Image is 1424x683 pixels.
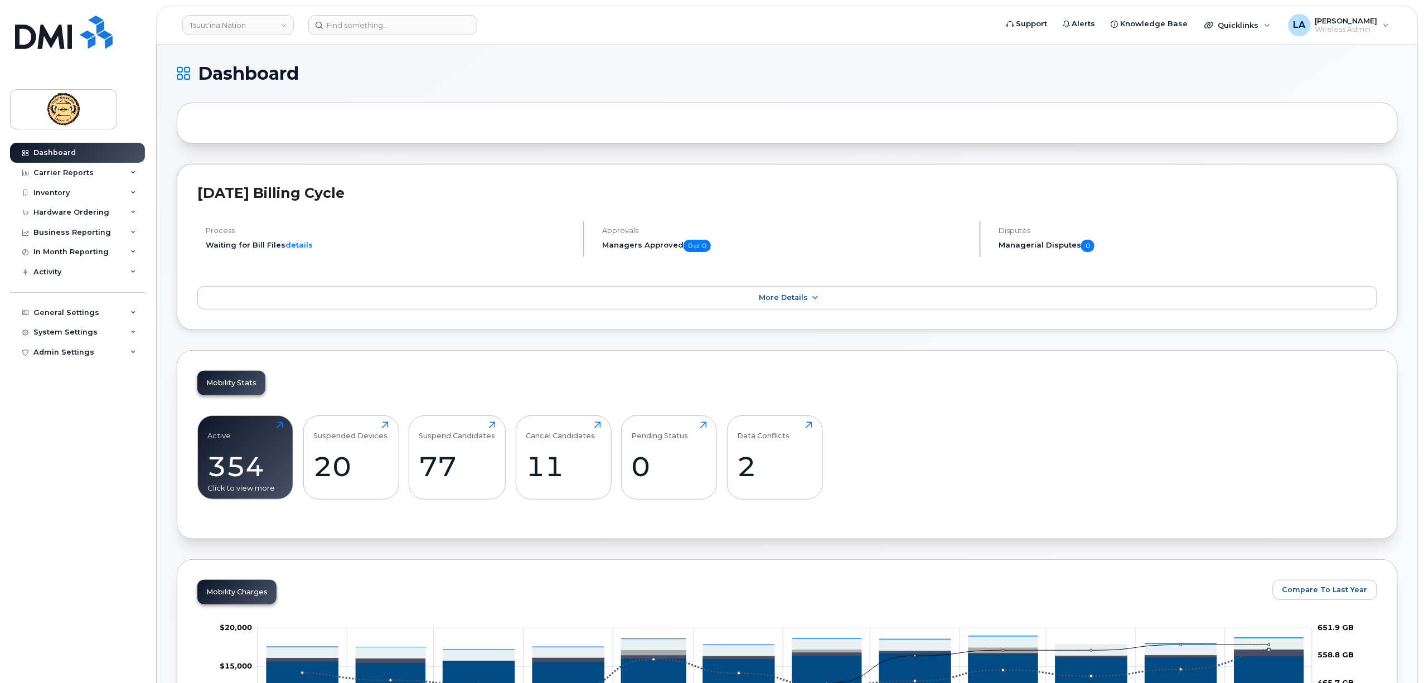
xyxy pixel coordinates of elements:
div: Cancel Candidates [526,422,595,440]
div: 20 [313,450,389,483]
a: Pending Status0 [632,422,707,493]
span: 0 of 0 [684,240,711,252]
div: 0 [632,450,707,483]
tspan: $20,000 [220,623,252,632]
li: Waiting for Bill Files [206,240,574,250]
h5: Managerial Disputes [999,240,1377,252]
a: Cancel Candidates11 [526,422,601,493]
h4: Process [206,226,574,235]
tspan: 558.8 GB [1318,650,1354,659]
div: 77 [419,450,496,483]
div: 11 [526,450,601,483]
div: Active [208,422,231,440]
tspan: $15,000 [220,661,252,670]
g: Features [267,636,1304,660]
div: Suspend Candidates [419,422,496,440]
span: Dashboard [198,65,299,82]
div: Pending Status [632,422,689,440]
span: Compare To Last Year [1282,584,1368,595]
div: 354 [208,450,283,483]
h5: Managers Approved [602,240,970,252]
div: Data Conflicts [737,422,790,440]
span: More Details [759,293,808,302]
div: Suspended Devices [313,422,388,440]
g: $0 [220,623,252,632]
h4: Approvals [602,226,970,235]
a: Data Conflicts2 [737,422,812,493]
span: 0 [1081,240,1094,252]
g: Roaming [267,650,1304,663]
a: Suspend Candidates77 [419,422,496,493]
a: Active354Click to view more [208,422,283,493]
a: details [285,240,313,249]
h2: [DATE] Billing Cycle [197,185,1377,201]
button: Compare To Last Year [1273,580,1377,600]
div: Click to view more [208,483,283,493]
div: 2 [737,450,812,483]
tspan: 651.9 GB [1318,623,1354,632]
g: $0 [220,661,252,670]
a: Suspended Devices20 [313,422,389,493]
h4: Disputes [999,226,1377,235]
